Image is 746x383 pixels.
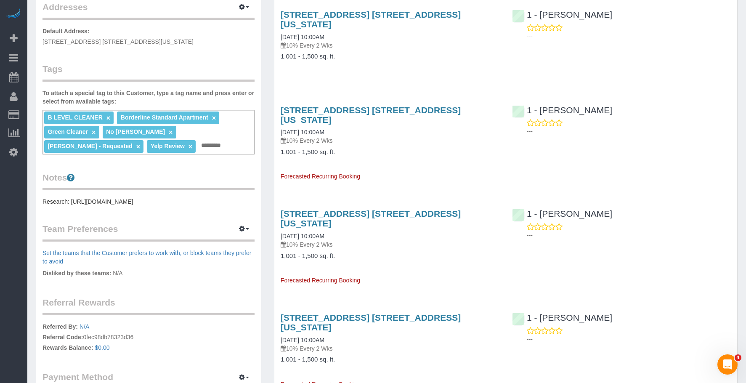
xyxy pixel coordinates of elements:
span: Yelp Review [151,143,185,149]
span: N/A [113,270,122,277]
p: 10% Every 2 Wks [281,240,499,249]
p: --- [527,32,731,40]
a: 1 - [PERSON_NAME] [512,209,612,218]
a: [STREET_ADDRESS] [STREET_ADDRESS][US_STATE] [281,10,461,29]
a: × [169,129,173,136]
p: 10% Every 2 Wks [281,344,499,353]
a: Set the teams that the Customer prefers to work with, or block teams they prefer to avoid [42,250,251,265]
a: 1 - [PERSON_NAME] [512,313,612,322]
h4: 1,001 - 1,500 sq. ft. [281,149,499,156]
span: [PERSON_NAME] - Requested [48,143,132,149]
legend: Referral Rewards [42,296,255,315]
a: $0.00 [95,344,110,351]
span: [STREET_ADDRESS] [STREET_ADDRESS][US_STATE] [42,38,194,45]
a: [DATE] 10:00AM [281,337,324,343]
a: N/A [80,323,89,330]
a: 1 - [PERSON_NAME] [512,10,612,19]
h4: 1,001 - 1,500 sq. ft. [281,356,499,363]
span: 4 [735,354,741,361]
span: Green Cleaner [48,128,88,135]
a: × [136,143,140,150]
iframe: Intercom live chat [717,354,738,375]
p: 10% Every 2 Wks [281,41,499,50]
p: --- [527,127,731,136]
span: Borderline Standard Apartment [121,114,208,121]
p: --- [527,231,731,239]
span: Forecasted Recurring Booking [281,173,360,180]
legend: Team Preferences [42,223,255,242]
a: 1 - [PERSON_NAME] [512,105,612,115]
a: [STREET_ADDRESS] [STREET_ADDRESS][US_STATE] [281,209,461,228]
h4: 1,001 - 1,500 sq. ft. [281,53,499,60]
a: × [92,129,96,136]
legend: Notes [42,171,255,190]
a: [STREET_ADDRESS] [STREET_ADDRESS][US_STATE] [281,313,461,332]
a: × [188,143,192,150]
span: B LEVEL CLEANER [48,114,102,121]
h4: 1,001 - 1,500 sq. ft. [281,253,499,260]
span: No [PERSON_NAME] [106,128,165,135]
a: × [212,114,216,122]
p: 0fec98db78323d36 [42,322,255,354]
label: Rewards Balance: [42,343,93,352]
p: 10% Every 2 Wks [281,136,499,145]
label: Referral Code: [42,333,83,341]
a: [DATE] 10:00AM [281,34,324,40]
a: [DATE] 10:00AM [281,129,324,136]
label: To attach a special tag to this Customer, type a tag name and press enter or select from availabl... [42,89,255,106]
span: Forecasted Recurring Booking [281,277,360,284]
label: Referred By: [42,322,78,331]
legend: Tags [42,63,255,82]
a: [STREET_ADDRESS] [STREET_ADDRESS][US_STATE] [281,105,461,125]
pre: Research: [URL][DOMAIN_NAME] [42,197,255,206]
a: [DATE] 10:00AM [281,233,324,239]
a: × [106,114,110,122]
label: Default Address: [42,27,90,35]
label: Disliked by these teams: [42,269,111,277]
p: --- [527,335,731,343]
img: Automaid Logo [5,8,22,20]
